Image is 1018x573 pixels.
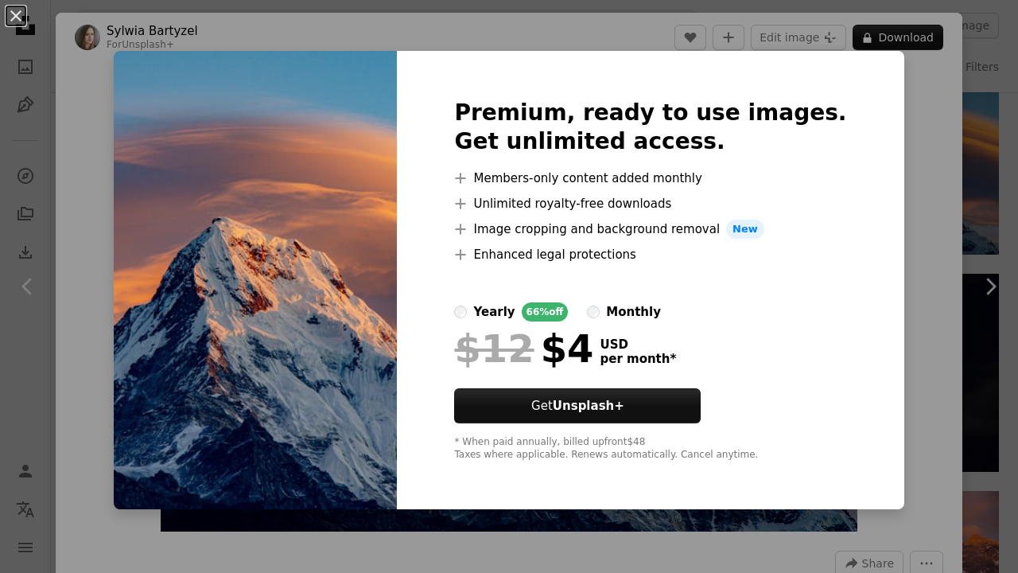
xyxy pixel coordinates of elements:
li: Image cropping and background removal [454,220,846,239]
div: $4 [454,328,593,369]
button: GetUnsplash+ [454,388,701,423]
span: New [726,220,764,239]
img: premium_photo-1688645554172-d3aef5f837ce [114,51,397,509]
input: monthly [587,306,600,318]
h2: Premium, ready to use images. Get unlimited access. [454,99,846,156]
div: * When paid annually, billed upfront $48 Taxes where applicable. Renews automatically. Cancel any... [454,436,846,462]
div: 66% off [522,302,569,322]
input: yearly66%off [454,306,467,318]
strong: Unsplash+ [553,399,624,413]
span: USD [600,337,676,352]
span: $12 [454,328,534,369]
div: monthly [606,302,661,322]
span: per month * [600,352,676,366]
li: Members-only content added monthly [454,169,846,188]
li: Unlimited royalty-free downloads [454,194,846,213]
li: Enhanced legal protections [454,245,846,264]
div: yearly [473,302,515,322]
